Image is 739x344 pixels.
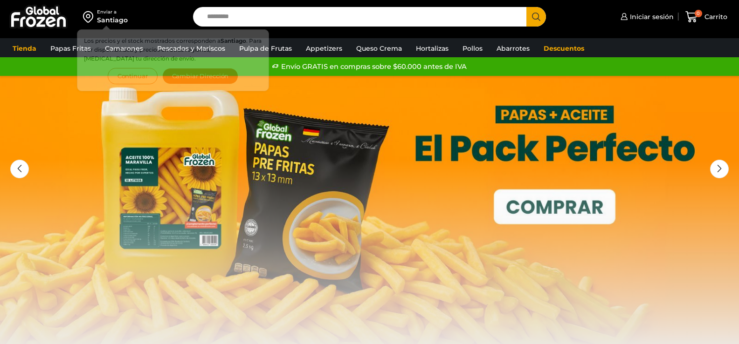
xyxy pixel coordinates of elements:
a: Tienda [8,40,41,57]
a: Queso Crema [352,40,407,57]
a: Appetizers [301,40,347,57]
img: address-field-icon.svg [83,9,97,25]
button: Search button [526,7,546,27]
a: Papas Fritas [46,40,96,57]
span: Carrito [702,12,727,21]
a: Hortalizas [411,40,453,57]
a: Iniciar sesión [618,7,674,26]
span: Iniciar sesión [628,12,674,21]
span: 0 [695,10,702,17]
p: Los precios y el stock mostrados corresponden a . Para ver disponibilidad y precios en otras regi... [84,36,262,63]
button: Cambiar Dirección [162,68,239,84]
div: Enviar a [97,9,128,15]
strong: Santiago [221,37,246,44]
a: 0 Carrito [683,6,730,28]
div: Santiago [97,15,128,25]
a: Abarrotes [492,40,534,57]
a: Pollos [458,40,487,57]
a: Descuentos [539,40,589,57]
button: Continuar [108,68,158,84]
